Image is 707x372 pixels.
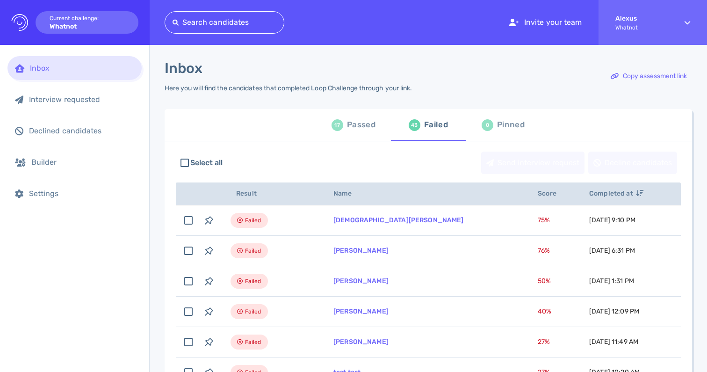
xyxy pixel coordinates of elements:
[589,152,677,174] div: Decline candidates
[589,277,634,285] span: [DATE] 1:31 PM
[538,338,550,346] span: 27 %
[589,247,635,255] span: [DATE] 6:31 PM
[589,307,639,315] span: [DATE] 12:09 PM
[333,190,362,197] span: Name
[538,190,567,197] span: Score
[245,336,261,348] span: Failed
[481,152,584,174] button: Send interview request
[30,64,134,73] div: Inbox
[165,84,412,92] div: Here you will find the candidates that completed Loop Challenge through your link.
[589,338,638,346] span: [DATE] 11:49 AM
[615,24,668,31] span: Whatnot
[538,247,550,255] span: 76 %
[589,190,643,197] span: Completed at
[424,118,448,132] div: Failed
[219,182,322,205] th: Result
[29,126,134,135] div: Declined candidates
[347,118,375,132] div: Passed
[245,306,261,317] span: Failed
[245,245,261,256] span: Failed
[482,152,584,174] div: Send interview request
[333,307,389,315] a: [PERSON_NAME]
[606,65,692,88] button: Copy assessment link
[615,15,668,22] strong: Alexus
[333,277,389,285] a: [PERSON_NAME]
[245,276,261,287] span: Failed
[31,158,134,167] div: Builder
[29,95,134,104] div: Interview requested
[165,60,202,77] h1: Inbox
[29,189,134,198] div: Settings
[333,216,464,224] a: [DEMOGRAPHIC_DATA][PERSON_NAME]
[589,216,635,224] span: [DATE] 9:10 PM
[333,247,389,255] a: [PERSON_NAME]
[245,215,261,226] span: Failed
[538,277,551,285] span: 50 %
[409,119,420,131] div: 43
[482,119,493,131] div: 0
[333,338,389,346] a: [PERSON_NAME]
[538,307,551,315] span: 40 %
[190,157,223,168] span: Select all
[538,216,550,224] span: 75 %
[497,118,525,132] div: Pinned
[332,119,343,131] div: 17
[588,152,677,174] button: Decline candidates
